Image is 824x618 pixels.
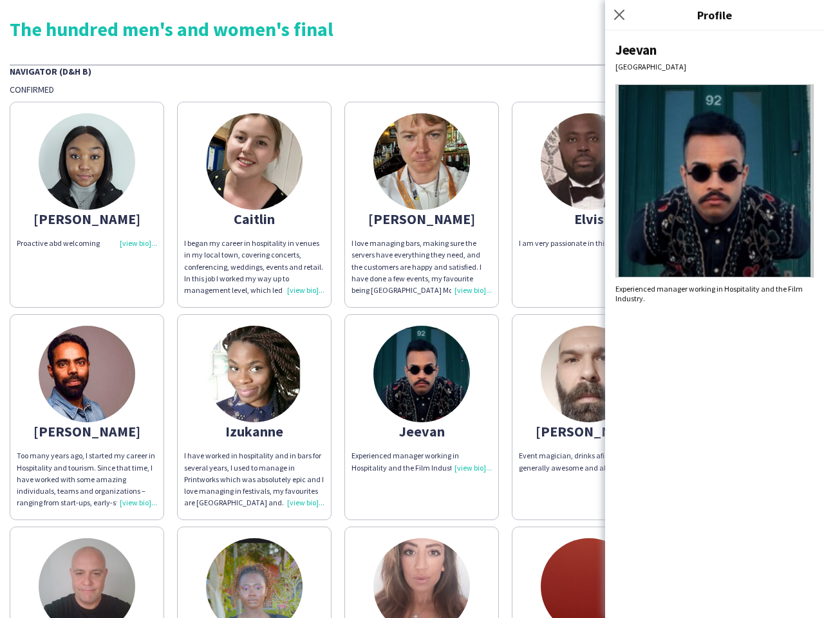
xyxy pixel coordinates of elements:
[184,213,324,225] div: Caitlin
[615,62,814,71] div: [GEOGRAPHIC_DATA]
[39,326,135,422] img: thumb-62b9a8ebb0c56.jpg
[10,64,814,77] div: Navigator (D&H B)
[206,113,303,210] img: thumb-65fe883935352.jpeg
[373,326,470,422] img: thumb-68a62f6607af0.jpeg
[541,326,637,422] img: thumb-681cae6d16f44.png
[351,426,492,437] div: Jeevan
[184,450,324,509] div: I have worked in hospitality and in bars for several years, I used to manage in Printworks which ...
[519,426,659,437] div: [PERSON_NAME]
[17,450,157,509] div: Too many years ago, I started my career in Hospitality and tourism. Since that time, I have worke...
[39,113,135,210] img: thumb-66f41970e6c8d.jpg
[605,6,824,23] h3: Profile
[615,41,814,59] div: Jeevan
[184,426,324,437] div: Izukanne
[541,113,637,210] img: thumb-6601784475934.jpeg
[17,213,157,225] div: [PERSON_NAME]
[206,326,303,422] img: thumb-6550d27846591.jpg
[351,450,492,473] div: Experienced manager working in Hospitality and the Film Industry.
[615,84,814,277] img: Crew avatar or photo
[519,238,659,249] div: I am very passionate in things i do.
[10,84,814,95] div: Confirmed
[519,450,659,473] div: Event magician, drinks aficionado, generally awesome and above all, modest!
[10,19,814,39] div: The hundred men's and women's final
[615,284,814,303] div: Experienced manager working in Hospitality and the Film Industry.
[17,426,157,437] div: [PERSON_NAME]
[17,238,157,249] div: Proactive abd welcoming
[184,238,324,296] div: I began my career in hospitality in venues in my local town, covering concerts, conferencing, wed...
[351,238,492,296] div: I love managing bars, making sure the servers have everything they need, and the customers are ha...
[373,113,470,210] img: thumb-665727b6b3539.jpg
[519,213,659,225] div: Elvis
[351,213,492,225] div: [PERSON_NAME]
